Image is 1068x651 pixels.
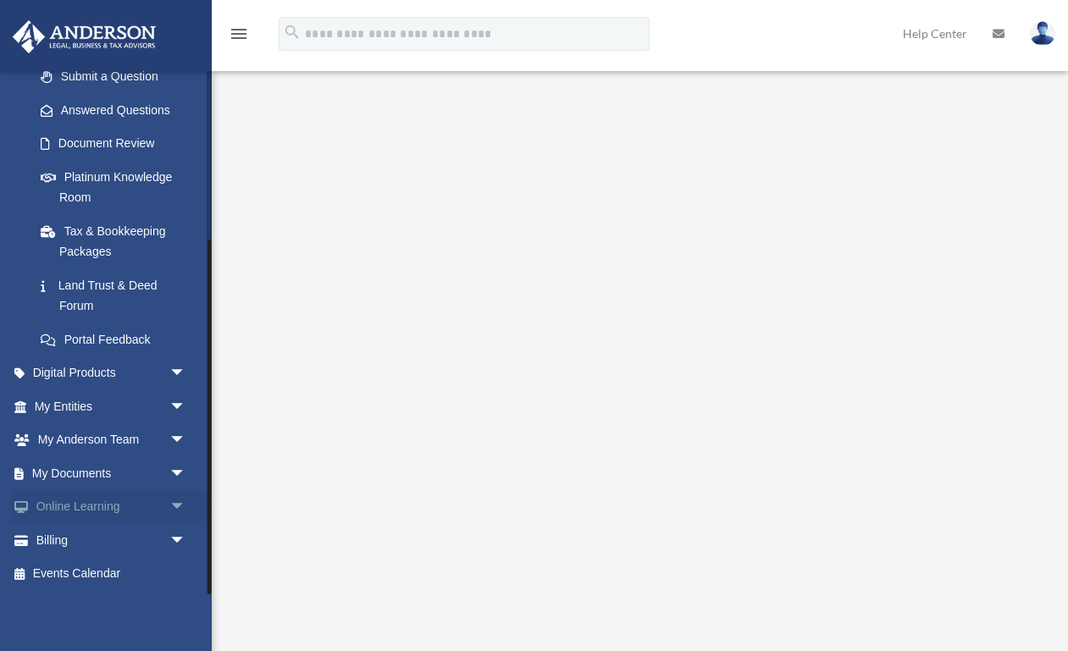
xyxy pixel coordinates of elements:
a: My Documentsarrow_drop_down [12,456,212,490]
span: arrow_drop_down [169,490,203,525]
iframe: <span data-mce-type="bookmark" style="display: inline-block; width: 0px; overflow: hidden; line-h... [229,92,1047,547]
i: menu [229,24,249,44]
img: Anderson Advisors Platinum Portal [8,20,161,53]
span: arrow_drop_down [169,389,203,424]
span: arrow_drop_down [169,423,203,458]
a: Digital Productsarrow_drop_down [12,356,212,390]
span: arrow_drop_down [169,456,203,491]
a: menu [229,30,249,44]
a: Land Trust & Deed Forum [24,268,212,323]
a: My Entitiesarrow_drop_down [12,389,212,423]
a: Tax & Bookkeeping Packages [24,214,212,268]
a: Submit a Question [24,60,212,94]
i: search [283,23,302,41]
a: Document Review [24,127,212,161]
a: Portal Feedback [24,323,212,356]
span: arrow_drop_down [169,523,203,558]
a: My Anderson Teamarrow_drop_down [12,423,212,457]
a: Platinum Knowledge Room [24,160,212,214]
img: User Pic [1030,21,1055,46]
a: Billingarrow_drop_down [12,523,212,557]
span: arrow_drop_down [169,356,203,391]
a: Online Learningarrow_drop_down [12,490,212,524]
a: Events Calendar [12,557,212,591]
a: Answered Questions [24,93,212,127]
